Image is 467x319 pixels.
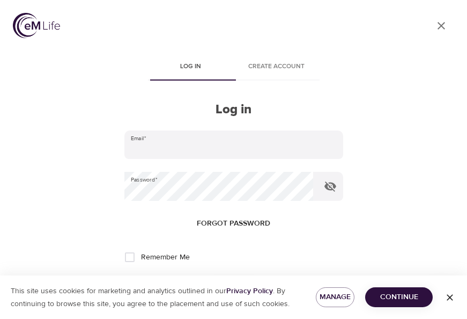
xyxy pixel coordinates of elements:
[428,13,454,39] a: close
[141,252,190,263] span: Remember Me
[226,286,273,296] a: Privacy Policy
[324,291,346,304] span: Manage
[316,287,354,307] button: Manage
[154,61,227,73] span: Log in
[13,13,60,38] img: logo
[124,55,343,81] div: disabled tabs example
[365,287,433,307] button: Continue
[192,214,275,234] button: Forgot password
[124,102,343,118] h2: Log in
[197,217,270,230] span: Forgot password
[374,291,424,304] span: Continue
[240,61,313,73] span: Create account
